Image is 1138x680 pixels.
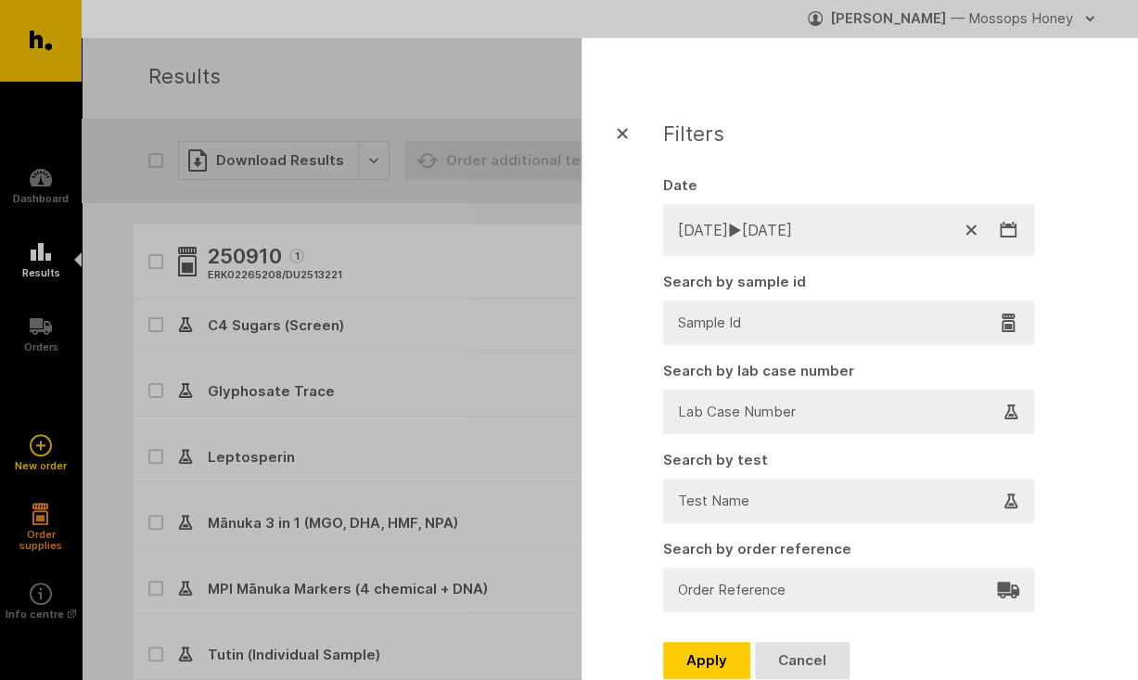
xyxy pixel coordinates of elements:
button: Apply [663,642,750,679]
div: Lab Case Number [678,401,1017,423]
div: Test Name [678,490,988,512]
label: Search by sample id [663,271,1034,293]
strong: [PERSON_NAME] [830,9,947,27]
label: Search by test [663,449,1034,471]
button: Cancel [755,642,850,679]
label: Search by order reference [663,538,1034,560]
div: Sample Id [678,312,1017,334]
div: Order Reference [678,579,1017,601]
button: [DATE]►[DATE] [671,212,960,249]
div: Date [663,174,1034,197]
button: [PERSON_NAME] — Mossops Honey [808,4,1101,33]
h2: Filters [663,119,1034,152]
span: — Mossops Honey [951,9,1073,27]
label: Search by lab case number [663,360,1034,382]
